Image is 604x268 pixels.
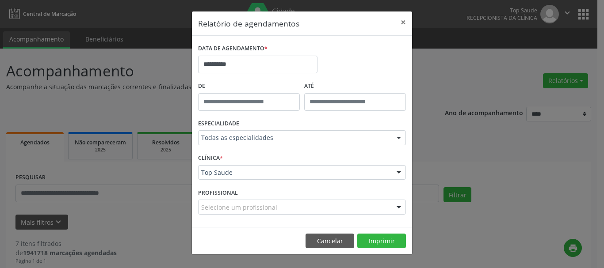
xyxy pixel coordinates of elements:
button: Cancelar [306,234,354,249]
button: Close [394,11,412,33]
button: Imprimir [357,234,406,249]
span: Top Saude [201,168,388,177]
h5: Relatório de agendamentos [198,18,299,29]
label: PROFISSIONAL [198,186,238,200]
span: Todas as especialidades [201,133,388,142]
label: DATA DE AGENDAMENTO [198,42,268,56]
label: ESPECIALIDADE [198,117,239,131]
label: De [198,79,300,93]
label: CLÍNICA [198,151,223,165]
label: ATÉ [304,79,406,93]
span: Selecione um profissional [201,203,277,212]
